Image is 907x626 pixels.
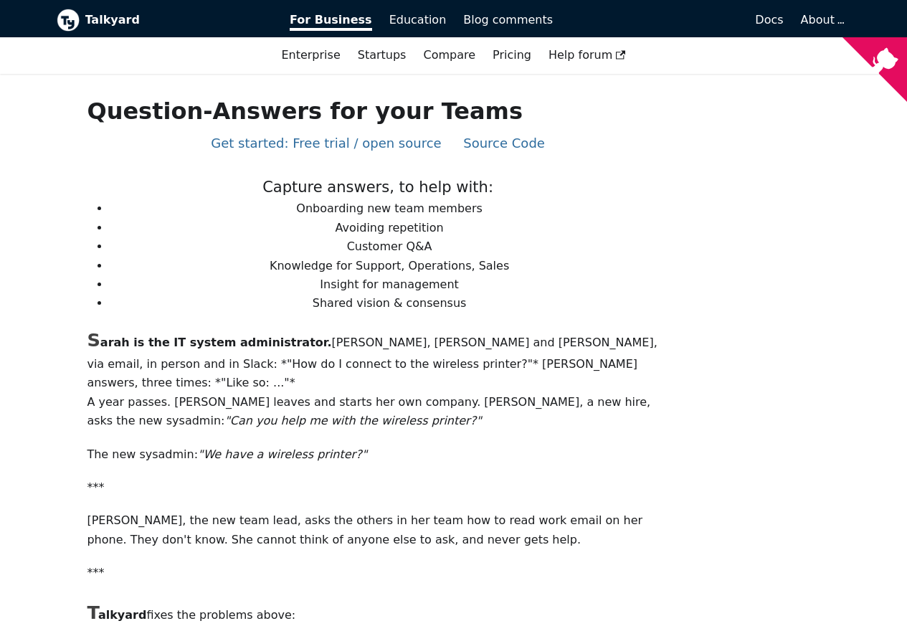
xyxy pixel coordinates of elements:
[110,275,668,294] li: Insight for management
[463,13,553,27] span: Blog comments
[389,13,447,27] span: Education
[455,8,561,32] a: Blog comments
[272,43,348,67] a: Enterprise
[87,445,668,464] p: The new sysadmin:
[540,43,635,67] a: Help forum
[549,48,626,62] span: Help forum
[110,294,668,313] li: Shared vision & consensus
[87,336,331,349] b: arah is the IT system administrator.
[110,257,668,275] li: Knowledge for Support, Operations, Sales
[198,447,367,461] em: "We have a wireless printer?"
[57,9,80,32] img: Talkyard logo
[87,393,668,431] p: A year passes. [PERSON_NAME] leaves and starts her own company. [PERSON_NAME], a new hire, asks t...
[349,43,415,67] a: Startups
[561,8,792,32] a: Docs
[381,8,455,32] a: Education
[87,511,668,549] p: [PERSON_NAME], the new team lead, asks the others in her team how to read work email on her phone...
[290,13,372,31] span: For Business
[110,199,668,218] li: Onboarding new team members
[484,43,540,67] a: Pricing
[281,8,381,32] a: For Business
[110,237,668,256] li: Customer Q&A
[57,9,270,32] a: Talkyard logoTalkyard
[85,11,270,29] b: Talkyard
[801,13,842,27] a: About
[87,175,668,200] p: Capture answers, to help with:
[224,414,481,427] em: "Can you help me with the wireless printer?"
[87,608,146,622] b: alkyard
[423,48,475,62] a: Compare
[87,97,668,125] h1: Question-Answers for your Teams
[211,136,441,151] a: Get started: Free trial / open source
[87,602,98,623] span: T
[755,13,783,27] span: Docs
[110,219,668,237] li: Avoiding repetition
[87,329,100,351] span: S
[463,136,545,151] a: Source Code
